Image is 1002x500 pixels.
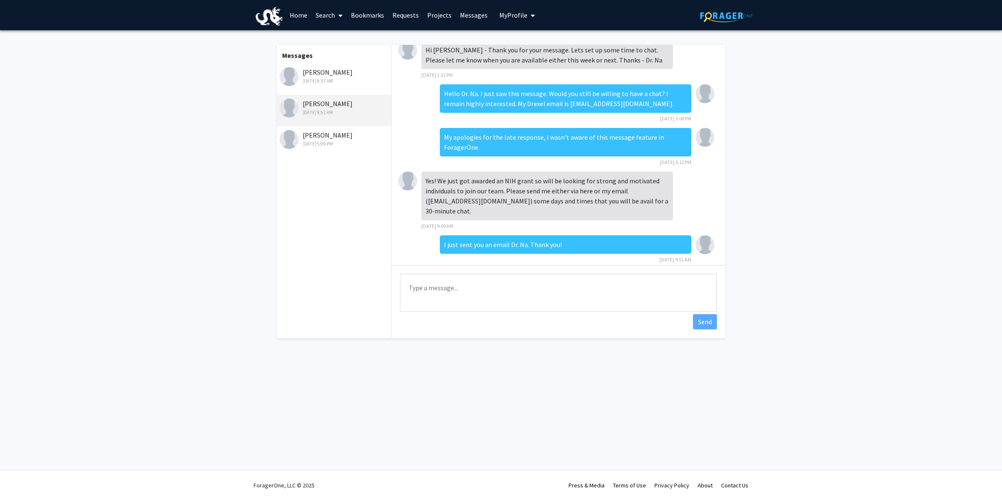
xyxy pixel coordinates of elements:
div: [PERSON_NAME] [280,67,389,85]
span: [DATE] 9:51 AM [659,256,691,263]
iframe: Chat [6,462,36,494]
a: Press & Media [568,482,605,489]
img: Annalisa Na [398,172,417,190]
a: Projects [423,0,456,30]
a: Home [286,0,312,30]
div: [DATE] 9:51 AM [280,109,389,116]
div: [DATE] 8:37 AM [280,77,389,85]
a: Privacy Policy [654,482,689,489]
img: Nitish Sharma [696,128,714,147]
a: Terms of Use [613,482,646,489]
span: My Profile [499,11,527,19]
div: ForagerOne, LLC © 2025 [254,471,314,500]
div: My apologies for the late response, I wasn't aware of this message feature in ForagerOne. [440,128,691,156]
span: [DATE] 1:23 PM [421,72,453,78]
div: Hi [PERSON_NAME] - Thank you for your message. Lets set up some time to chat. Please let me know ... [421,41,673,69]
div: [DATE] 5:09 PM [280,140,389,148]
span: [DATE] 5:08 PM [660,115,691,122]
a: Contact Us [721,482,748,489]
button: Send [693,314,717,329]
span: [DATE] 5:12 PM [660,159,691,165]
img: ForagerOne Logo [700,9,753,22]
img: Annalisa Na [398,41,417,60]
div: [PERSON_NAME] [280,99,389,116]
img: Nitish Sharma [696,84,714,103]
a: About [698,482,713,489]
img: Joris Beld [280,67,299,86]
a: Messages [456,0,492,30]
a: Search [312,0,347,30]
div: I just sent you an email Dr. Na. Thank you! [440,235,691,254]
div: Hello Dr. Na. I just saw this message. Would you still be willing to have a chat? I remain highly... [440,84,691,113]
a: Bookmarks [347,0,388,30]
img: Nitish Sharma [696,235,714,254]
div: [PERSON_NAME] [280,130,389,148]
textarea: Message [400,274,717,312]
img: Drexel University Logo [256,7,283,26]
a: Requests [388,0,423,30]
b: Messages [282,51,313,60]
div: Yes! We just got awarded an NIH grant so will be looking for strong and motivated individuals to ... [421,172,673,220]
img: Annalisa Na [280,99,299,117]
img: Aleksandra Sarcevic [280,130,299,149]
span: [DATE] 9:00 AM [421,223,453,229]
